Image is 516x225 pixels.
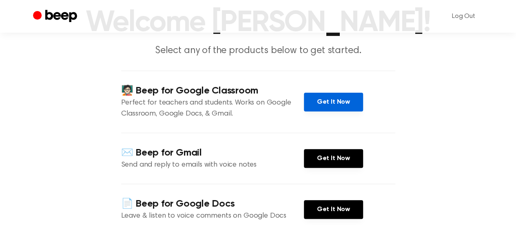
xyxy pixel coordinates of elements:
[102,44,415,58] p: Select any of the products below to get started.
[121,211,304,222] p: Leave & listen to voice comments on Google Docs
[121,160,304,171] p: Send and reply to emails with voice notes
[304,200,363,219] a: Get It Now
[444,7,483,26] a: Log Out
[121,84,304,98] h4: 🧑🏻‍🏫 Beep for Google Classroom
[304,93,363,111] a: Get It Now
[33,9,79,25] a: Beep
[121,197,304,211] h4: 📄 Beep for Google Docs
[121,146,304,160] h4: ✉️ Beep for Gmail
[304,149,363,168] a: Get It Now
[121,98,304,120] p: Perfect for teachers and students. Works on Google Classroom, Google Docs, & Gmail.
